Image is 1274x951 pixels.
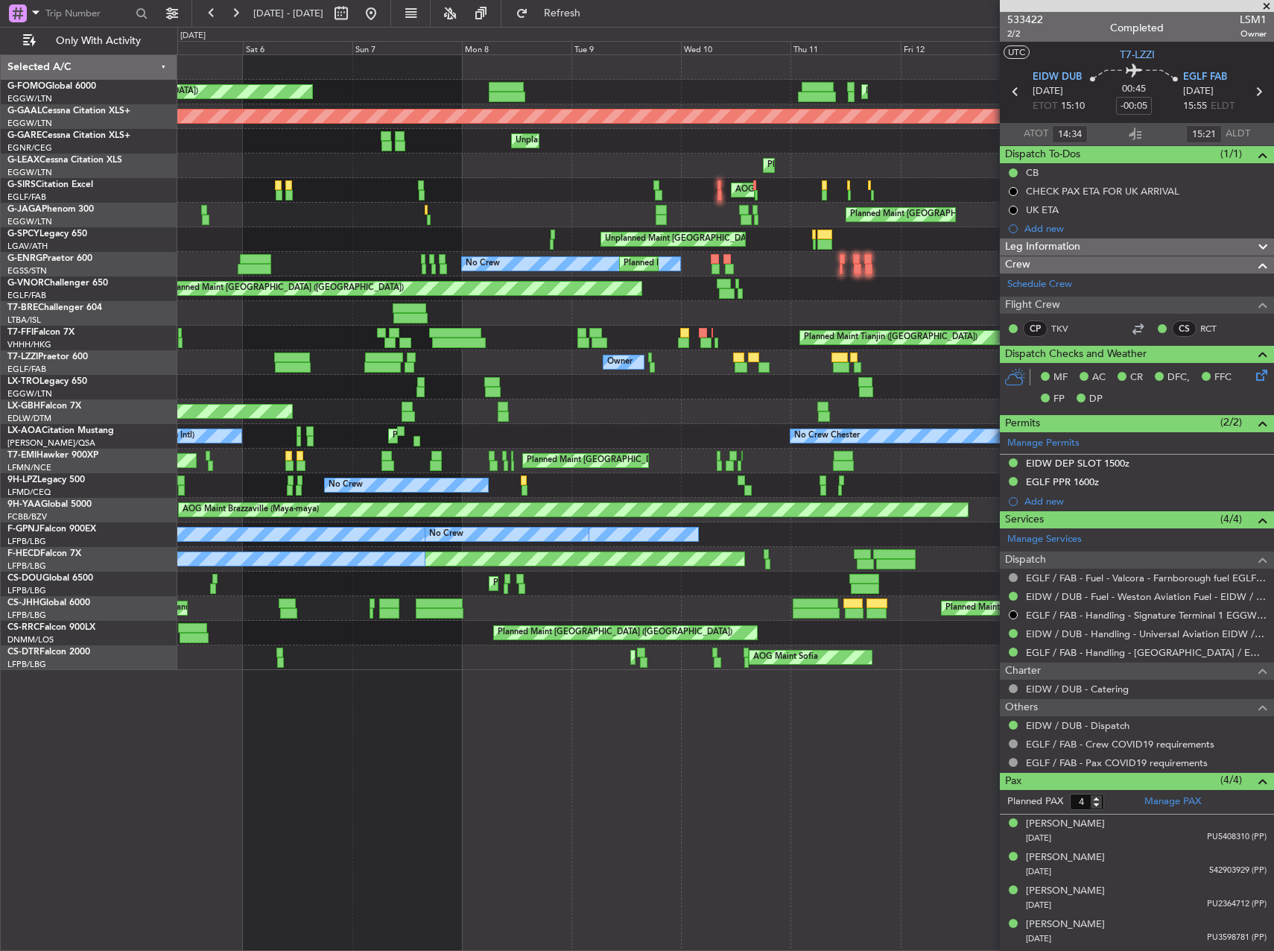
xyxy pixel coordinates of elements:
[1051,322,1085,335] a: TKV
[7,180,36,189] span: G-SIRS
[1026,900,1051,911] span: [DATE]
[7,377,87,386] a: LX-TROLegacy 650
[1026,917,1105,932] div: [PERSON_NAME]
[531,8,594,19] span: Refresh
[462,41,571,54] div: Mon 8
[498,622,732,644] div: Planned Maint [GEOGRAPHIC_DATA] ([GEOGRAPHIC_DATA])
[1005,511,1044,528] span: Services
[7,500,41,509] span: 9H-YAA
[1033,70,1082,85] span: EIDW DUB
[1092,370,1106,385] span: AC
[7,475,85,484] a: 9H-LPZLegacy 500
[7,156,122,165] a: G-LEAXCessna Citation XLS
[1026,850,1105,865] div: [PERSON_NAME]
[329,474,363,496] div: No Crew
[804,326,977,349] div: Planned Maint Tianjin ([GEOGRAPHIC_DATA])
[7,265,47,277] a: EGSS/STN
[7,279,108,288] a: G-VNORChallenger 650
[1026,884,1105,899] div: [PERSON_NAME]
[1007,12,1043,28] span: 533422
[7,254,92,263] a: G-ENRGPraetor 600
[681,41,790,54] div: Wed 10
[1186,125,1222,143] input: --:--
[7,451,98,460] a: T7-EMIHawker 900XP
[1026,590,1267,603] a: EIDW / DUB - Fuel - Weston Aviation Fuel - EIDW / DUB
[1209,865,1267,877] span: 542903929 (PP)
[850,203,1085,226] div: Planned Maint [GEOGRAPHIC_DATA] ([GEOGRAPHIC_DATA])
[1130,370,1143,385] span: CR
[1053,392,1065,407] span: FP
[1211,99,1235,114] span: ELDT
[1026,738,1214,751] a: EGLF / FAB - Crew COVID19 requirements
[1144,794,1201,809] a: Manage PAX
[1167,370,1190,385] span: DFC,
[7,634,54,645] a: DNMM/LOS
[1026,166,1039,179] div: CB
[1183,70,1227,85] span: EGLF FAB
[16,29,162,53] button: Only With Activity
[7,648,39,657] span: CS-DTR
[7,549,81,558] a: F-HECDFalcon 7X
[1007,277,1072,292] a: Schedule Crew
[1026,719,1129,732] a: EIDW / DUB - Dispatch
[1005,256,1030,274] span: Crew
[7,82,45,91] span: G-FOMO
[790,41,900,54] div: Thu 11
[1026,646,1267,659] a: EGLF / FAB - Handling - [GEOGRAPHIC_DATA] / EGLF / FAB
[7,131,42,140] span: G-GARE
[945,597,1180,619] div: Planned Maint [GEOGRAPHIC_DATA] ([GEOGRAPHIC_DATA])
[466,253,500,275] div: No Crew
[1220,772,1242,788] span: (4/4)
[1007,532,1082,547] a: Manage Services
[1053,370,1068,385] span: MF
[1005,699,1038,716] span: Others
[7,402,40,411] span: LX-GBH
[1220,414,1242,430] span: (2/2)
[7,598,39,607] span: CS-JHH
[1033,84,1063,99] span: [DATE]
[1004,45,1030,59] button: UTC
[1220,511,1242,527] span: (4/4)
[7,303,38,312] span: T7-BRE
[180,30,206,42] div: [DATE]
[7,451,37,460] span: T7-EMI
[7,525,96,534] a: F-GPNJFalcon 900EX
[7,377,39,386] span: LX-TRO
[509,1,598,25] button: Refresh
[1007,794,1063,809] label: Planned PAX
[7,623,39,632] span: CS-RRC
[1005,297,1060,314] span: Flight Crew
[7,437,95,449] a: [PERSON_NAME]/QSA
[7,549,40,558] span: F-HECD
[352,41,462,54] div: Sun 7
[1200,322,1234,335] a: RCT
[7,241,48,252] a: LGAV/ATH
[7,598,90,607] a: CS-JHHGlobal 6000
[767,154,1002,177] div: Planned Maint [GEOGRAPHIC_DATA] ([GEOGRAPHIC_DATA])
[7,574,42,583] span: CS-DOU
[1172,320,1197,337] div: CS
[7,328,34,337] span: T7-FFI
[1026,683,1129,695] a: EIDW / DUB - Catering
[1026,572,1267,584] a: EGLF / FAB - Fuel - Valcora - Farnborough fuel EGLF / FAB
[866,80,1100,103] div: Planned Maint [GEOGRAPHIC_DATA] ([GEOGRAPHIC_DATA])
[1183,99,1207,114] span: 15:55
[7,205,42,214] span: G-JAGA
[571,41,681,54] div: Tue 9
[7,216,52,227] a: EGGW/LTN
[7,402,81,411] a: LX-GBHFalcon 7X
[7,142,52,154] a: EGNR/CEG
[7,525,39,534] span: F-GPNJ
[7,511,47,522] a: FCBB/BZV
[7,107,42,116] span: G-GAAL
[1005,663,1041,680] span: Charter
[1026,457,1129,470] div: EIDW DEP SLOT 1500z
[7,426,42,435] span: LX-AOA
[1026,628,1267,640] a: EIDW / DUB - Handling - Universal Aviation EIDW / DUB
[7,500,92,509] a: 9H-YAAGlobal 5000
[7,536,46,547] a: LFPB/LBG
[7,353,88,361] a: T7-LZZIPraetor 600
[7,167,52,178] a: EGGW/LTN
[7,230,87,238] a: G-SPCYLegacy 650
[1026,817,1105,832] div: [PERSON_NAME]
